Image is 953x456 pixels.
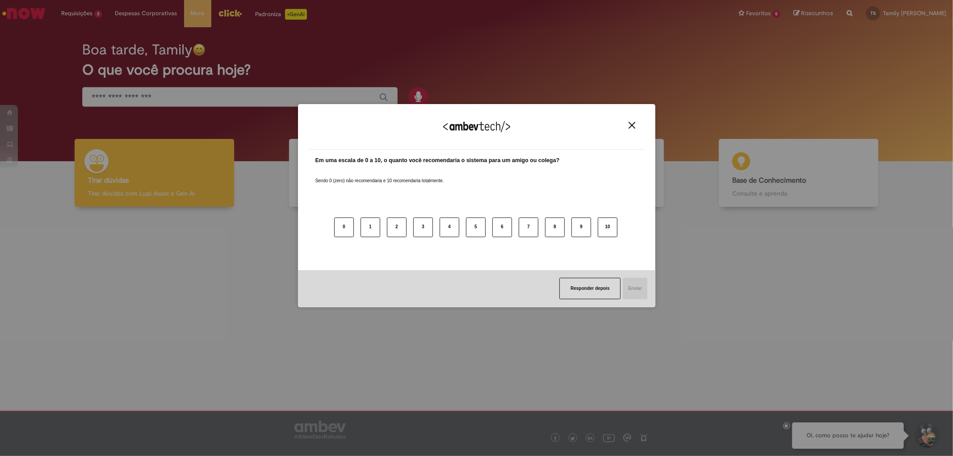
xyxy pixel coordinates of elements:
[387,218,407,237] button: 2
[315,156,560,165] label: Em uma escala de 0 a 10, o quanto você recomendaria o sistema para um amigo ou colega?
[519,218,538,237] button: 7
[443,121,510,132] img: Logo Ambevtech
[626,121,638,129] button: Close
[571,218,591,237] button: 9
[559,278,621,299] button: Responder depois
[492,218,512,237] button: 6
[545,218,565,237] button: 8
[334,218,354,237] button: 0
[361,218,380,237] button: 1
[598,218,617,237] button: 10
[466,218,486,237] button: 5
[440,218,459,237] button: 4
[413,218,433,237] button: 3
[315,167,444,184] label: Sendo 0 (zero) não recomendaria e 10 recomendaria totalmente.
[629,122,635,129] img: Close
